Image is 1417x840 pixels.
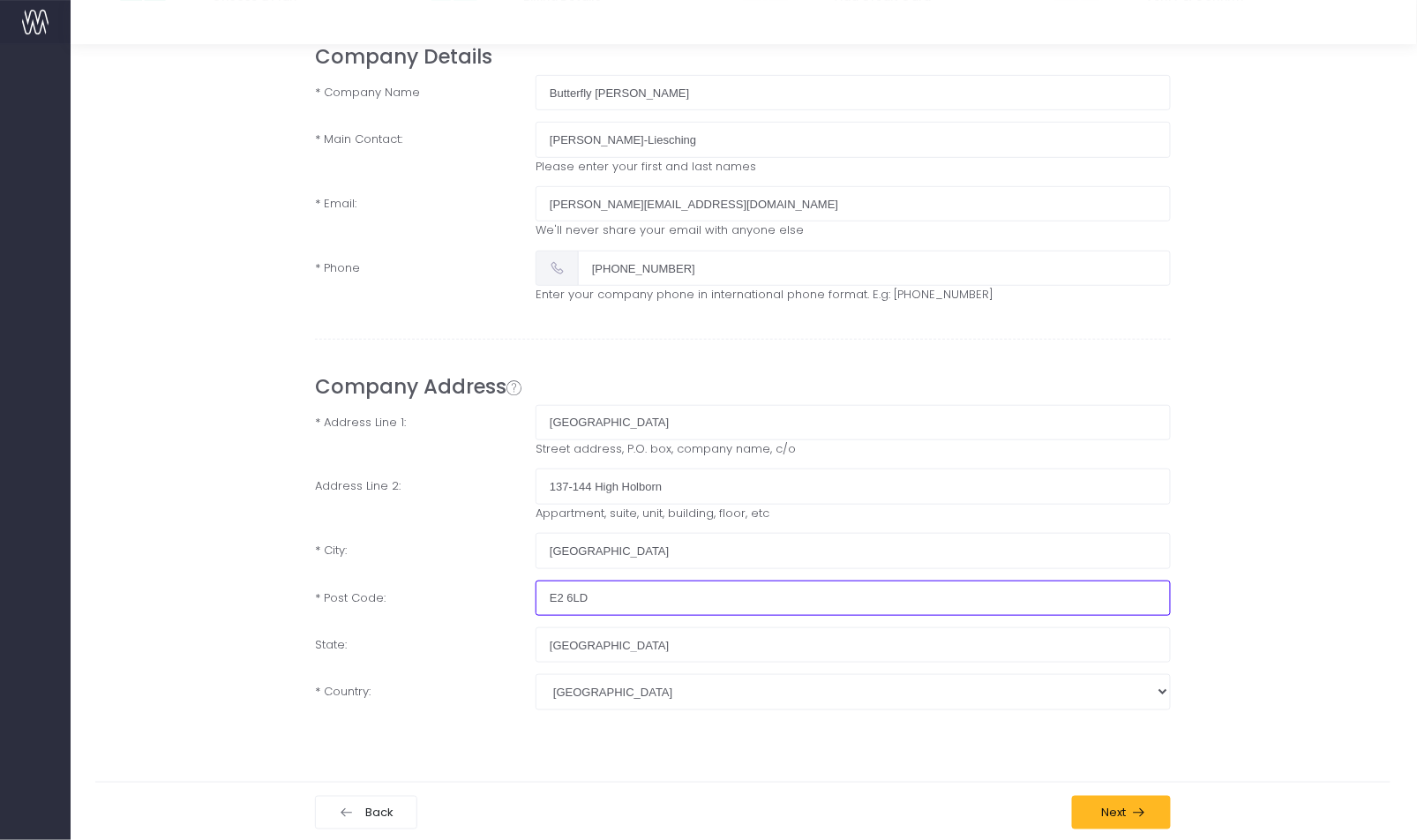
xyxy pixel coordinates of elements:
span: Enter your company phone in international phone format. E.g: [PHONE_NUMBER] [536,286,993,304]
button: Next [1072,796,1171,829]
span: Next [1096,806,1127,820]
label: * Company Name [302,75,522,110]
label: * Email: [302,186,522,239]
label: Address Line 2: [302,469,522,521]
span: Please enter your first and last names [536,158,756,176]
i: Some help text goes here [506,379,521,397]
label: * Main Contact: [302,122,522,175]
label: * City: [302,533,522,568]
label: * Phone [302,251,522,304]
button: Back [315,796,417,829]
span: We'll never share your email with anyone else [536,221,804,239]
h3: Company Details [315,45,1170,69]
span: Appartment, suite, unit, building, floor, etc [536,505,769,522]
label: * Post Code: [302,581,522,616]
label: * Address Line 1: [302,405,522,458]
span: Street address, P.O. box, company name, c/o [536,440,796,458]
h3: Company Address [315,375,1170,399]
label: * Country: [302,674,522,709]
span: Back [359,806,394,820]
label: State: [302,627,522,663]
